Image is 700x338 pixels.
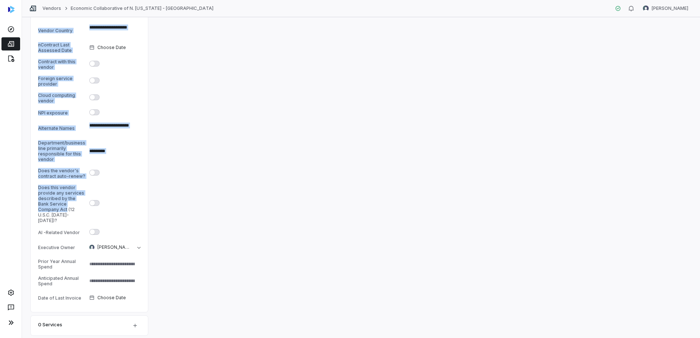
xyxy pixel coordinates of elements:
[97,45,126,50] span: Choose Date
[38,259,86,270] div: Prior Year Annual Spend
[638,3,693,14] button: Brian Anderson avatar[PERSON_NAME]
[86,40,144,55] button: Choose Date
[38,110,86,116] div: NPI exposure
[38,185,86,223] div: Does this vendor provide any services described by the Bank Service Company Act (12 U.S.C. [DATE]...
[89,245,94,250] img: Dwight Flenniken avatar
[38,245,86,250] div: Executive Owner
[38,76,86,87] div: Foreign service provider
[8,6,15,13] img: svg%3e
[97,295,126,301] span: Choose Date
[38,295,86,301] div: Date of Last Invoice
[97,244,133,250] span: [PERSON_NAME]
[71,5,213,11] a: Economic Collaborative of N. [US_STATE] - [GEOGRAPHIC_DATA]
[38,275,86,286] div: Anticipated Annual Spend
[38,230,86,235] div: AI -Related Vendor
[38,93,86,104] div: Cloud computing vendor
[38,42,86,53] div: nContract Last Assessed Date
[38,125,86,131] div: Alternate Names
[38,140,86,162] div: Department/business line primarily responsible for this vendor
[42,5,61,11] a: Vendors
[652,5,688,11] span: [PERSON_NAME]
[38,168,86,179] div: Does the vendor's contract auto-renew?
[38,28,86,33] div: Vendor Country
[38,59,86,70] div: Contract with this vendor
[86,290,144,305] button: Choose Date
[643,5,649,11] img: Brian Anderson avatar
